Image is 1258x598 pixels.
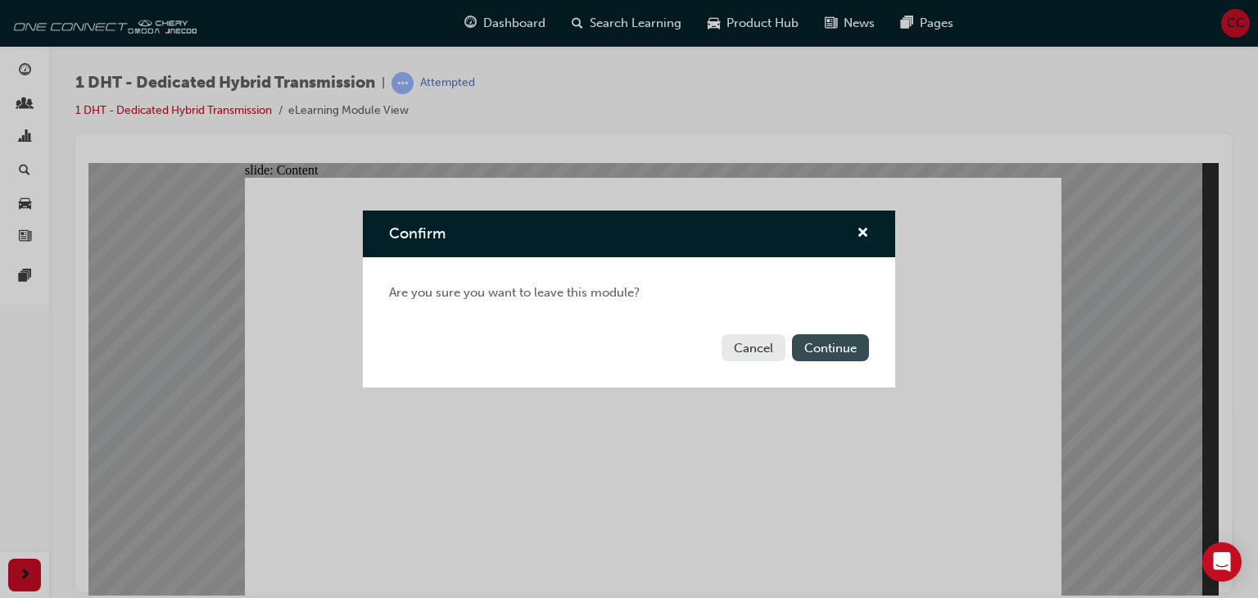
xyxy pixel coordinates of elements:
button: cross-icon [857,224,869,244]
span: Confirm [389,224,446,242]
div: Confirm [363,211,895,387]
button: Cancel [722,334,785,361]
button: Continue [792,334,869,361]
div: Open Intercom Messenger [1202,542,1242,582]
span: cross-icon [857,227,869,242]
div: Are you sure you want to leave this module? [363,257,895,328]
